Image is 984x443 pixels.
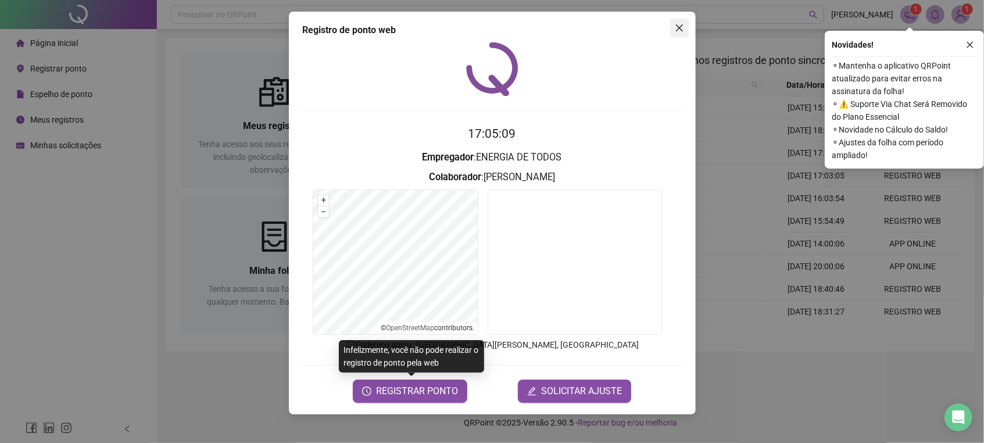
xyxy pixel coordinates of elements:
strong: Empregador [423,152,474,163]
button: Close [670,19,689,37]
time: 17:05:09 [468,127,516,141]
span: ⚬ Ajustes da folha com período ampliado! [832,136,977,162]
div: Registro de ponto web [303,23,682,37]
button: REGISTRAR PONTO [353,380,467,403]
span: close [675,23,684,33]
div: Infelizmente, você não pode realizar o registro de ponto pela web [339,340,484,373]
li: © contributors. [381,324,474,332]
span: REGISTRAR PONTO [376,384,458,398]
span: ⚬ ⚠️ Suporte Via Chat Será Removido do Plano Essencial [832,98,977,123]
button: editSOLICITAR AJUSTE [518,380,631,403]
h3: : [PERSON_NAME] [303,170,682,185]
span: info-circle [345,339,356,349]
span: ⚬ Novidade no Cálculo do Saldo! [832,123,977,136]
h3: : ENERGIA DE TODOS [303,150,682,165]
button: – [318,206,329,217]
span: edit [527,387,536,396]
strong: Colaborador [429,172,481,183]
img: QRPoint [466,42,518,96]
a: OpenStreetMap [386,324,434,332]
span: SOLICITAR AJUSTE [541,384,622,398]
span: close [966,41,974,49]
span: clock-circle [362,387,371,396]
button: + [318,195,329,206]
span: Novidades ! [832,38,874,51]
p: Endereço aprox. : [GEOGRAPHIC_DATA][PERSON_NAME], [GEOGRAPHIC_DATA] [303,338,682,351]
div: Open Intercom Messenger [944,403,972,431]
span: ⚬ Mantenha o aplicativo QRPoint atualizado para evitar erros na assinatura da folha! [832,59,977,98]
